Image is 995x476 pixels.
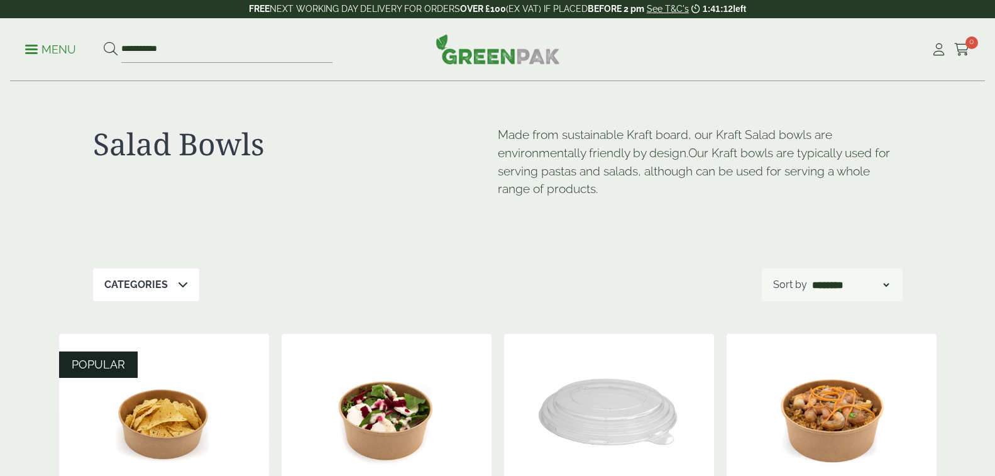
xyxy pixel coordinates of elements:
[703,4,733,14] span: 1:41:12
[104,277,168,292] p: Categories
[498,128,832,160] span: Made from sustainable Kraft board, our Kraft Salad bowls are environmentally friendly by design.
[965,36,978,49] span: 0
[498,146,890,196] span: Our Kraft bowls are typically used for serving pastas and salads, although can be used for servin...
[249,4,270,14] strong: FREE
[931,43,947,56] i: My Account
[93,126,498,162] h1: Salad Bowls
[647,4,689,14] a: See T&C's
[588,4,644,14] strong: BEFORE 2 pm
[460,4,506,14] strong: OVER £100
[436,34,560,64] img: GreenPak Supplies
[25,42,76,55] a: Menu
[954,40,970,59] a: 0
[773,277,807,292] p: Sort by
[954,43,970,56] i: Cart
[733,4,746,14] span: left
[72,358,125,371] span: POPULAR
[25,42,76,57] p: Menu
[810,277,891,292] select: Shop order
